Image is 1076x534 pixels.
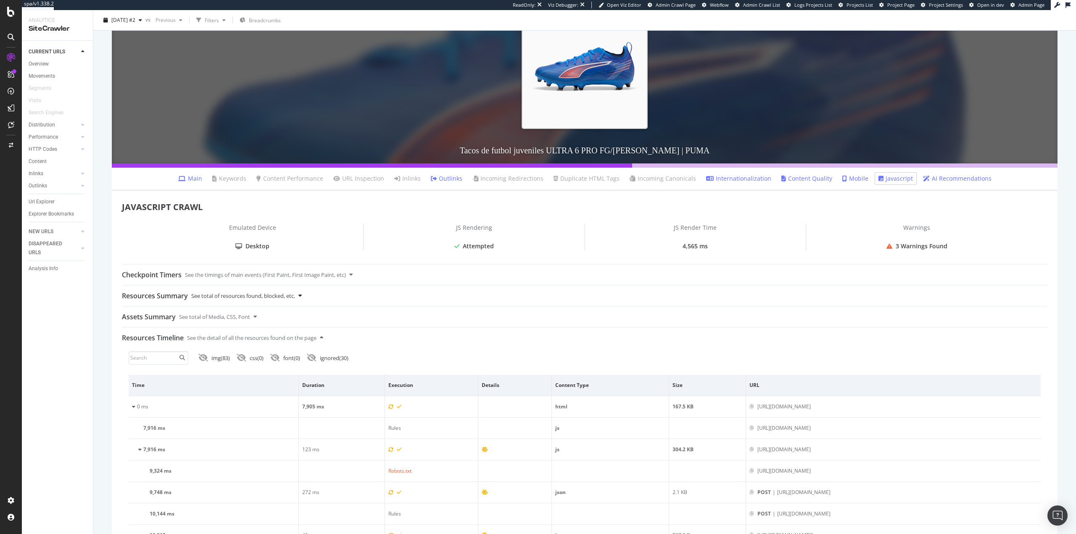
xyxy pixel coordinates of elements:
a: Movements [29,72,87,81]
a: Main [178,174,202,183]
a: Admin Crawl List [735,2,780,8]
div: ignored ( 30 ) [320,354,348,362]
button: [DATE] #2 [100,13,145,27]
div: SiteCrawler [29,24,86,34]
a: Content [29,157,87,166]
span: Project Page [887,2,915,8]
div: JS Rendering [364,224,585,242]
div: 123 ms [302,446,381,453]
div: Filters [205,16,219,24]
div: Overview [29,60,49,68]
div: 167.5 KB [672,403,742,410]
a: Webflow [702,2,729,8]
div: 4,565 ms [683,242,708,250]
a: Mobile [842,174,868,183]
span: Duration [302,381,379,389]
span: 9,324 ms [150,467,171,474]
div: [URL][DOMAIN_NAME] [757,403,811,410]
a: Overview [29,60,87,68]
div: 3 Warnings Found [896,242,947,250]
span: 10,144 ms [150,510,174,517]
span: Admin Crawl Page [656,2,696,8]
div: Rules [388,424,401,432]
a: Distribution [29,121,79,129]
a: Inlinks [394,174,421,183]
span: | [773,489,775,496]
a: Content Performance [256,174,323,183]
div: Analytics [29,17,86,24]
div: JS Render Time [585,224,806,242]
span: Open Viz Editor [607,2,641,8]
div: See the timings of main events (First Paint, First Image Paint, etc) [185,265,346,285]
div: DISAPPEARED URLS [29,239,71,257]
div: json [555,489,665,496]
div: Attempted [463,242,494,250]
div: img ( 83 ) [211,354,230,362]
div: Rules [388,510,401,518]
a: Incoming Redirections [472,174,543,183]
a: Project Settings [921,2,963,8]
div: 304.2 KB [672,446,742,453]
span: | [773,510,775,518]
div: Inlinks [29,169,43,178]
img: Tacos de futbol juveniles ULTRA 6 PRO FG/AG Jr | PUMA [522,3,648,129]
div: Distribution [29,121,55,129]
span: Admin Page [1018,2,1044,8]
div: [URL][DOMAIN_NAME] [777,489,831,496]
div: js [555,424,665,432]
div: Warnings [806,224,1027,242]
span: URL [749,381,1035,389]
input: Search [129,351,188,365]
span: 9,748 ms [150,489,171,496]
span: Execution [388,381,472,389]
div: ReadOnly: [513,2,535,8]
div: [URL][DOMAIN_NAME] [757,446,811,453]
div: NEW URLS [29,227,53,236]
span: POST [757,510,771,518]
div: Visits [29,96,41,105]
a: NEW URLS [29,227,79,236]
span: 2025 Oct. 7th #2 [111,16,135,24]
a: DISAPPEARED URLS [29,239,79,257]
div: [URL][DOMAIN_NAME] [757,424,811,432]
div: Resources Summary [122,286,188,306]
a: Admin Page [1010,2,1044,8]
div: Segments [29,84,51,93]
a: Inlinks [29,169,79,178]
div: HTTP Codes [29,145,57,154]
div: 7,905 ms [302,403,381,410]
div: See total of Media, CSS, Font [179,307,250,327]
a: Analysis Info [29,264,87,273]
button: Previous [152,13,186,27]
div: See the detail of all the resources found on the page [187,328,316,348]
a: Javascript [878,174,913,183]
a: Duplicate HTML Tags [554,174,620,183]
button: Filters [193,13,229,27]
span: Time [132,381,293,389]
div: See total of resources found, blocked, etc. [191,286,295,306]
div: Desktop [245,242,269,250]
a: Performance [29,133,79,142]
span: Details [482,381,546,389]
a: HTTP Codes [29,145,79,154]
div: Assets Summary [122,307,176,327]
div: Analysis Info [29,264,58,273]
span: POST [757,489,771,496]
a: Open Viz Editor [599,2,641,8]
span: Previous [152,16,176,24]
span: Logs Projects List [794,2,832,8]
div: Explorer Bookmarks [29,210,74,218]
div: 272 ms [302,489,381,496]
a: Outlinks [29,182,79,190]
div: [URL][DOMAIN_NAME] [777,510,831,518]
span: Webflow [710,2,729,8]
span: 7,916 ms [143,446,165,453]
a: Projects List [839,2,873,8]
a: Search Engines [29,108,72,117]
a: Visits [29,96,50,105]
div: Outlinks [29,182,47,190]
span: vs [145,16,152,23]
div: js [555,446,665,453]
div: CURRENT URLS [29,47,65,56]
a: AI Recommendations [923,174,992,183]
